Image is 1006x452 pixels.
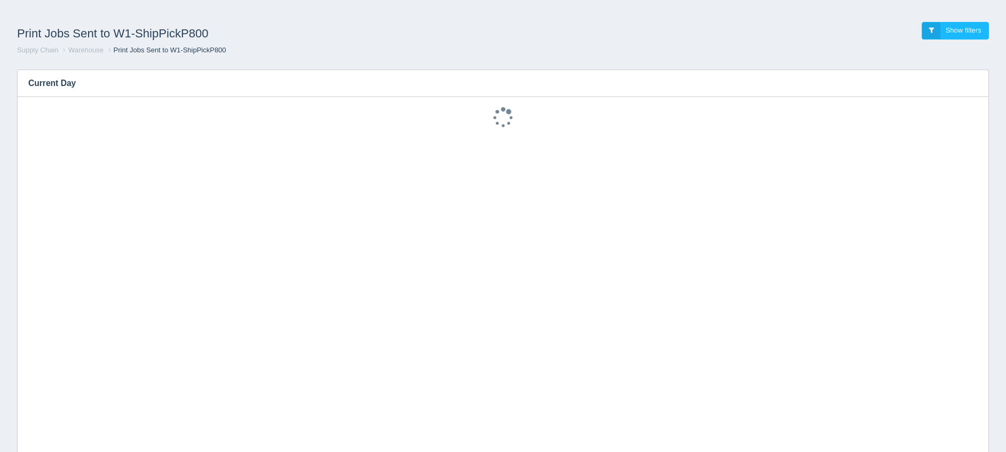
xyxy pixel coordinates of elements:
a: Show filters [922,22,989,40]
a: Warehouse [68,46,104,54]
h1: Print Jobs Sent to W1-ShipPickP800 [17,22,503,45]
span: Show filters [946,26,981,34]
li: Print Jobs Sent to W1-ShipPickP800 [106,45,226,56]
a: Supply Chain [17,46,58,54]
h3: Current Day [18,70,972,97]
